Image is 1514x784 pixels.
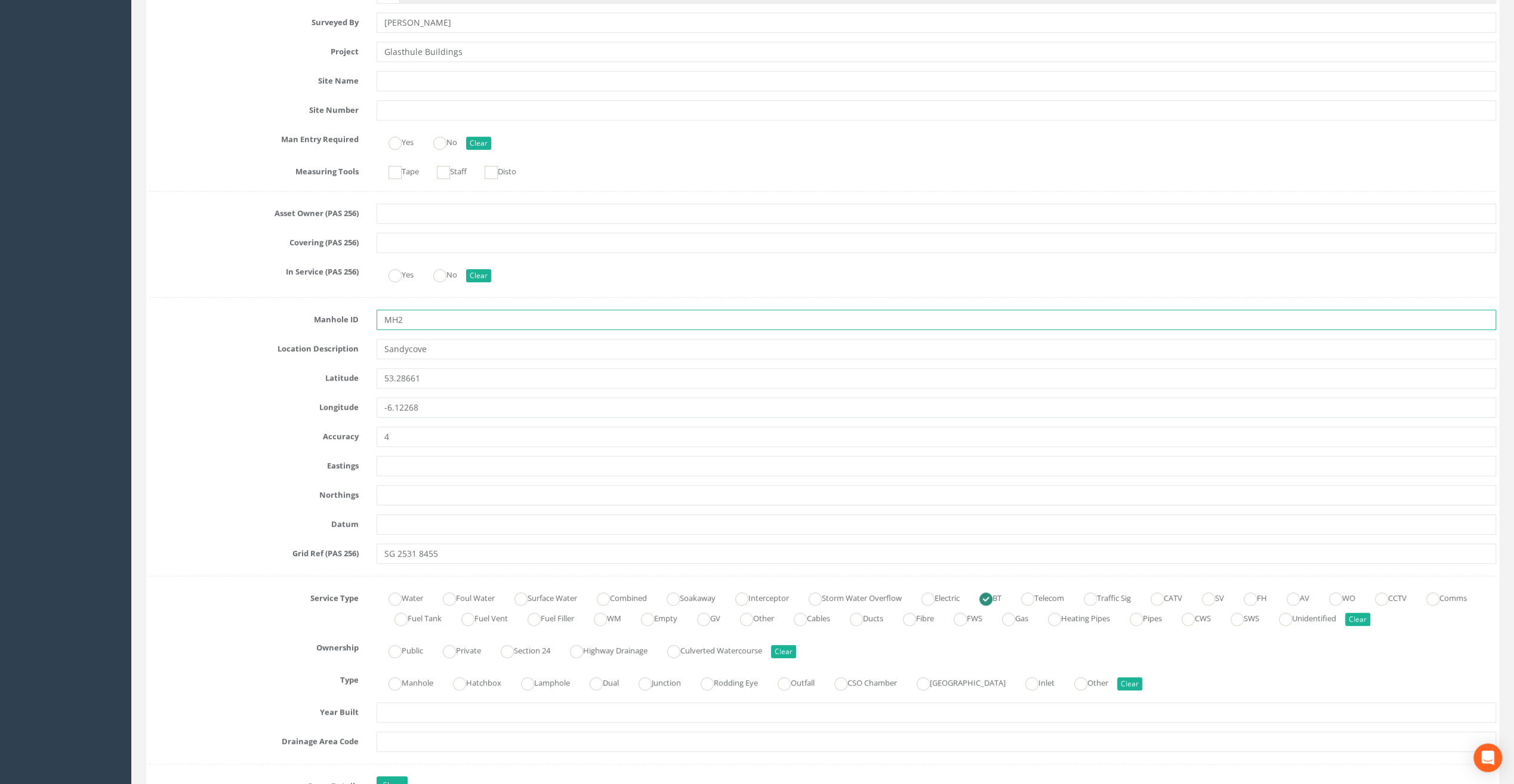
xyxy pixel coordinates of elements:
[449,609,508,626] label: Fuel Vent
[723,588,789,606] label: Interceptor
[585,588,647,606] label: Combined
[377,162,419,179] label: Tape
[1117,677,1142,690] button: Clear
[728,609,774,626] label: Other
[1118,609,1162,626] label: Pipes
[582,609,621,626] label: WM
[140,485,368,501] label: Northings
[425,162,467,179] label: Staff
[140,129,368,145] label: Man Entry Required
[1190,588,1224,606] label: SV
[578,673,619,690] label: Dual
[655,641,762,658] label: Culverted Watercourse
[891,609,934,626] label: Fibre
[509,673,570,690] label: Lamphole
[1170,609,1211,626] label: CWS
[1345,613,1370,626] button: Clear
[140,339,368,354] label: Location Description
[1267,609,1336,626] label: Unidentified
[1009,588,1064,606] label: Telecom
[140,42,368,57] label: Project
[1473,743,1502,772] div: Open Intercom Messenger
[1275,588,1309,606] label: AV
[558,641,647,658] label: Highway Drainage
[942,609,982,626] label: FWS
[689,673,758,690] label: Rodding Eye
[1414,588,1467,606] label: Comms
[140,162,368,177] label: Measuring Tools
[766,673,815,690] label: Outfall
[822,673,897,690] label: CSO Chamber
[377,588,423,606] label: Water
[140,670,368,686] label: Type
[516,609,574,626] label: Fuel Filler
[1363,588,1407,606] label: CCTV
[838,609,883,626] label: Ducts
[655,588,716,606] label: Soakaway
[782,609,830,626] label: Cables
[140,638,368,653] label: Ownership
[685,609,720,626] label: GV
[797,588,902,606] label: Storm Water Overflow
[627,673,681,690] label: Junction
[140,368,368,384] label: Latitude
[377,132,414,150] label: Yes
[377,265,414,282] label: Yes
[909,588,960,606] label: Electric
[140,310,368,325] label: Manhole ID
[990,609,1028,626] label: Gas
[1232,588,1267,606] label: FH
[489,641,550,658] label: Section 24
[771,645,796,658] button: Clear
[140,702,368,718] label: Year Built
[421,265,457,282] label: No
[629,609,677,626] label: Empty
[140,731,368,747] label: Drainage Area Code
[473,162,516,179] label: Disto
[140,262,368,277] label: In Service (PAS 256)
[466,137,491,150] button: Clear
[383,609,442,626] label: Fuel Tank
[502,588,577,606] label: Surface Water
[1219,609,1259,626] label: SWS
[140,544,368,559] label: Grid Ref (PAS 256)
[466,269,491,282] button: Clear
[140,456,368,471] label: Eastings
[1072,588,1131,606] label: Traffic Sig
[140,397,368,413] label: Longitude
[431,588,495,606] label: Foul Water
[140,71,368,87] label: Site Name
[967,588,1001,606] label: BT
[441,673,501,690] label: Hatchbox
[140,203,368,219] label: Asset Owner (PAS 256)
[140,233,368,248] label: Covering (PAS 256)
[1317,588,1355,606] label: WO
[421,132,457,150] label: No
[1036,609,1110,626] label: Heating Pipes
[1139,588,1182,606] label: CATV
[140,588,368,604] label: Service Type
[377,673,433,690] label: Manhole
[140,100,368,116] label: Site Number
[431,641,481,658] label: Private
[1013,673,1054,690] label: Inlet
[140,514,368,530] label: Datum
[905,673,1006,690] label: [GEOGRAPHIC_DATA]
[140,427,368,442] label: Accuracy
[377,641,423,658] label: Public
[140,13,368,28] label: Surveyed By
[1062,673,1108,690] label: Other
